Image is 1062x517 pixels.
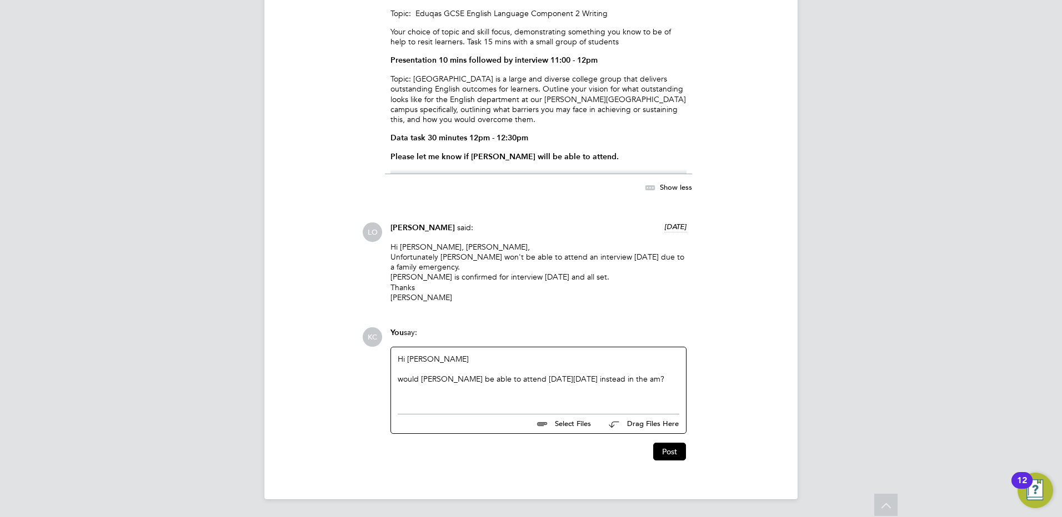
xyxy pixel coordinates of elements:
[390,133,528,143] strong: Data task 30 minutes 12pm - 12:30pm
[363,327,382,347] span: KC
[390,55,598,65] strong: Presentation 10 mins followed by interview 11:00 - 12pm
[390,152,619,161] strong: Please let me know if [PERSON_NAME] will be able to attend.
[1017,480,1027,495] div: 12
[664,222,687,231] span: [DATE]
[1018,473,1053,508] button: Open Resource Center, 12 new notifications
[398,374,679,384] div: would [PERSON_NAME] be able to attend [DATE][DATE] instead in the am?
[390,242,687,302] p: Hi [PERSON_NAME], [PERSON_NAME], Unfortunately [PERSON_NAME] won't be able to attend an interview...
[390,8,687,18] p: Topic: Eduqas GCSE English Language Component 2 Writing
[390,27,687,47] p: Your choice of topic and skill focus, demonstrating something you know to be of help to resit lea...
[398,354,679,402] div: Hi [PERSON_NAME]
[653,443,686,460] button: Post
[660,182,692,191] span: Show less
[390,74,687,124] p: Topic: [GEOGRAPHIC_DATA] is a large and diverse college group that delivers outstanding English o...
[457,222,473,232] span: said:
[390,223,455,232] span: [PERSON_NAME]
[363,222,382,242] span: LO
[390,327,687,347] div: say:
[600,413,679,436] button: Drag Files Here
[390,328,404,337] span: You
